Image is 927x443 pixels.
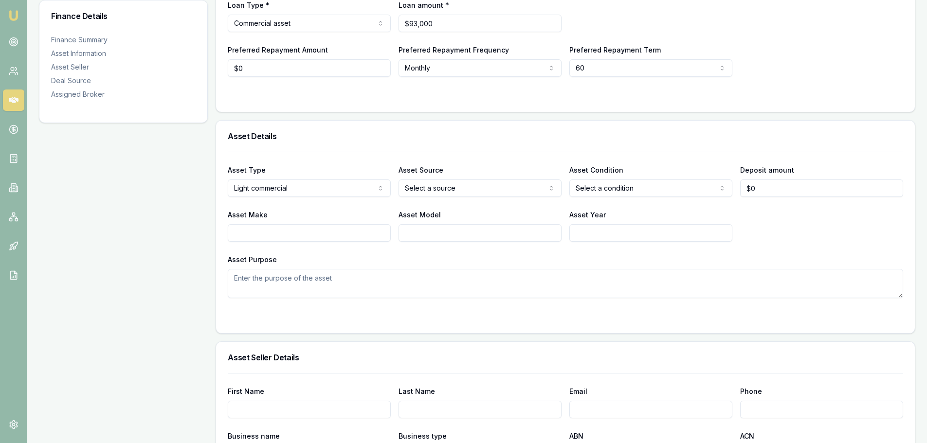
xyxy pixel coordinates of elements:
[399,46,509,54] label: Preferred Repayment Frequency
[399,15,562,32] input: $
[228,132,903,140] h3: Asset Details
[569,211,606,219] label: Asset Year
[228,255,277,264] label: Asset Purpose
[228,387,264,395] label: First Name
[569,432,583,440] label: ABN
[569,166,623,174] label: Asset Condition
[51,49,196,58] div: Asset Information
[569,387,587,395] label: Email
[51,62,196,72] div: Asset Seller
[51,76,196,86] div: Deal Source
[399,211,441,219] label: Asset Model
[399,387,435,395] label: Last Name
[228,1,270,9] label: Loan Type *
[51,12,196,20] h3: Finance Details
[740,166,794,174] label: Deposit amount
[399,166,443,174] label: Asset Source
[228,354,903,361] h3: Asset Seller Details
[740,387,762,395] label: Phone
[228,166,266,174] label: Asset Type
[51,89,196,99] div: Assigned Broker
[569,46,661,54] label: Preferred Repayment Term
[51,35,196,45] div: Finance Summary
[399,1,449,9] label: Loan amount *
[228,432,280,440] label: Business name
[228,211,268,219] label: Asset Make
[228,59,391,77] input: $
[8,10,19,21] img: emu-icon-u.png
[740,179,903,197] input: $
[399,432,447,440] label: Business type
[740,432,754,440] label: ACN
[228,46,328,54] label: Preferred Repayment Amount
